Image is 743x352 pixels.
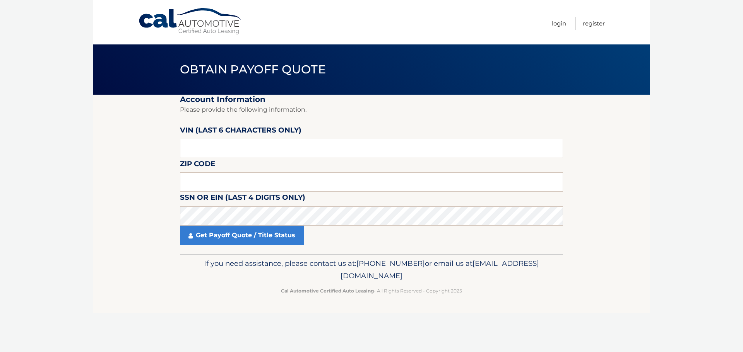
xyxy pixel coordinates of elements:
p: - All Rights Reserved - Copyright 2025 [185,287,558,295]
p: If you need assistance, please contact us at: or email us at [185,257,558,282]
h2: Account Information [180,95,563,104]
p: Please provide the following information. [180,104,563,115]
a: Login [552,17,566,30]
a: Cal Automotive [138,8,243,35]
strong: Cal Automotive Certified Auto Leasing [281,288,374,294]
label: Zip Code [180,158,215,172]
span: [PHONE_NUMBER] [356,259,425,268]
a: Get Payoff Quote / Title Status [180,226,304,245]
a: Register [583,17,605,30]
span: Obtain Payoff Quote [180,62,326,77]
label: SSN or EIN (last 4 digits only) [180,192,305,206]
label: VIN (last 6 characters only) [180,124,301,139]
